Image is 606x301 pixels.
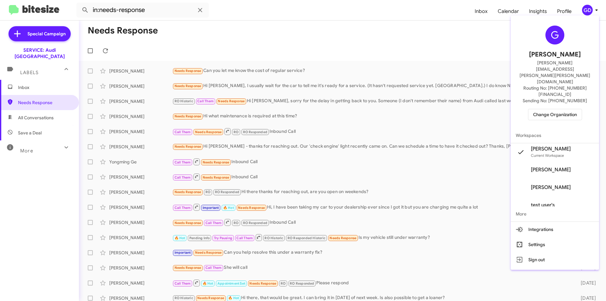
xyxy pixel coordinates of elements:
[531,184,571,191] span: [PERSON_NAME]
[523,97,587,104] span: Sending No: [PHONE_NUMBER]
[531,153,564,158] span: Current Workspace
[511,206,599,221] span: More
[545,26,564,44] div: G
[511,128,599,143] span: Workspaces
[531,202,555,208] span: test user's
[528,109,582,120] button: Change Organization
[511,252,599,267] button: Sign out
[531,167,571,173] span: [PERSON_NAME]
[511,237,599,252] button: Settings
[529,50,581,60] span: [PERSON_NAME]
[533,109,577,120] span: Change Organization
[511,222,599,237] button: Integrations
[531,146,571,152] span: [PERSON_NAME]
[518,85,591,97] span: Routing No: [PHONE_NUMBER][FINANCIAL_ID]
[518,60,591,85] span: [PERSON_NAME][EMAIL_ADDRESS][PERSON_NAME][PERSON_NAME][DOMAIN_NAME]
